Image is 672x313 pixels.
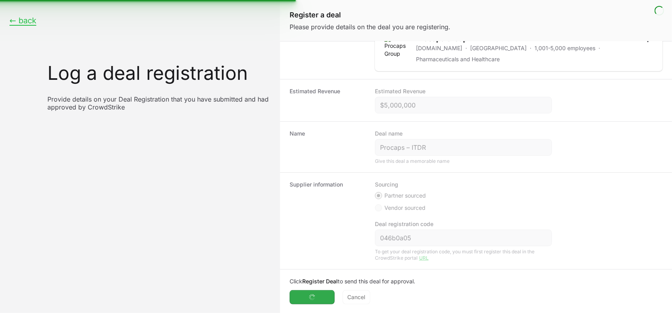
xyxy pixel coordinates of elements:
[530,44,531,52] span: ·
[416,44,462,52] a: [DOMAIN_NAME]
[380,100,547,110] input: $
[290,277,663,285] p: Click to send this deal for approval.
[419,255,429,261] a: URL
[375,249,552,261] div: To get your deal registration code, you must first register this deal in the CrowdStrike portal
[375,87,425,95] label: Estimated Revenue
[290,25,365,71] dt: Customer
[290,181,365,261] dt: Supplier information
[384,36,410,61] img: Procaps Group
[535,44,595,52] p: 1,001-5,000 employees
[9,16,36,26] button: ← back
[290,22,663,32] p: Please provide details on the deal you are registering.
[47,64,271,83] h1: Log a deal registration
[290,87,365,113] dt: Estimated Revenue
[375,181,398,189] legend: Sourcing
[302,278,338,285] b: Register Deal
[465,44,467,52] span: ·
[416,55,500,63] p: Pharmaceuticals and Healthcare
[384,204,425,212] span: Vendor sourced
[384,192,426,200] span: Partner sourced
[375,220,433,228] label: Deal registration code
[47,95,271,111] p: Provide details on your Deal Registration that you have submitted and had approved by CrowdStrike
[290,130,365,164] dt: Name
[599,44,600,52] span: ·
[375,158,552,164] div: Give this deal a memorable name
[470,44,527,52] p: [GEOGRAPHIC_DATA]
[290,9,663,21] h1: Register a deal
[375,130,403,138] label: Deal name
